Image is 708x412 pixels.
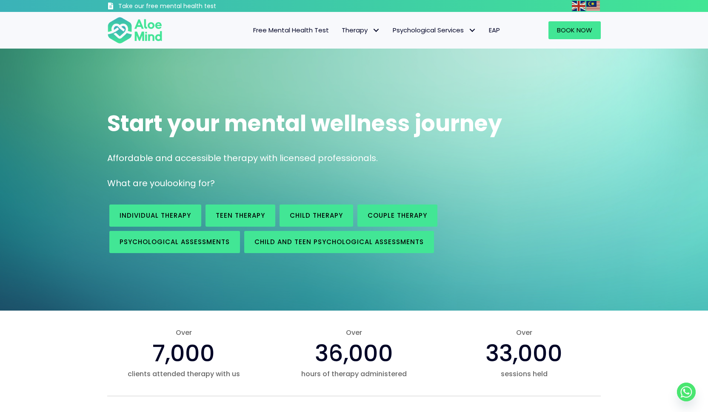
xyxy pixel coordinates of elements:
span: Couple therapy [368,211,427,220]
a: Psychological ServicesPsychological Services: submenu [386,21,482,39]
img: Aloe mind Logo [107,16,163,44]
nav: Menu [174,21,506,39]
span: looking for? [165,177,215,189]
a: Whatsapp [677,383,696,401]
p: Affordable and accessible therapy with licensed professionals. [107,152,601,164]
span: 33,000 [485,337,562,369]
a: Couple therapy [357,205,437,227]
span: Start your mental wellness journey [107,108,502,139]
a: TherapyTherapy: submenu [335,21,386,39]
span: Therapy: submenu [370,24,382,37]
a: Child and Teen Psychological assessments [244,231,434,253]
span: clients attended therapy with us [107,369,260,379]
span: Child and Teen Psychological assessments [254,237,424,246]
span: Therapy [342,26,380,35]
span: Free Mental Health Test [253,26,329,35]
a: Take our free mental health test [107,2,262,12]
img: en [572,1,585,11]
span: Child Therapy [290,211,343,220]
span: hours of therapy administered [277,369,431,379]
span: What are you [107,177,165,189]
a: Teen Therapy [206,205,275,227]
span: Book Now [557,26,592,35]
span: EAP [489,26,500,35]
a: Free Mental Health Test [247,21,335,39]
span: 36,000 [315,337,393,369]
span: Individual therapy [120,211,191,220]
span: Psychological Services [393,26,476,35]
span: sessions held [448,369,601,379]
img: ms [586,1,600,11]
span: Psychological assessments [120,237,230,246]
a: Book Now [548,21,601,39]
span: Teen Therapy [216,211,265,220]
a: Child Therapy [280,205,353,227]
a: EAP [482,21,506,39]
a: English [572,1,586,11]
span: 7,000 [152,337,215,369]
a: Individual therapy [109,205,201,227]
span: Over [448,328,601,337]
span: Over [107,328,260,337]
a: Psychological assessments [109,231,240,253]
a: Malay [586,1,601,11]
span: Over [277,328,431,337]
h3: Take our free mental health test [118,2,262,11]
span: Psychological Services: submenu [466,24,478,37]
